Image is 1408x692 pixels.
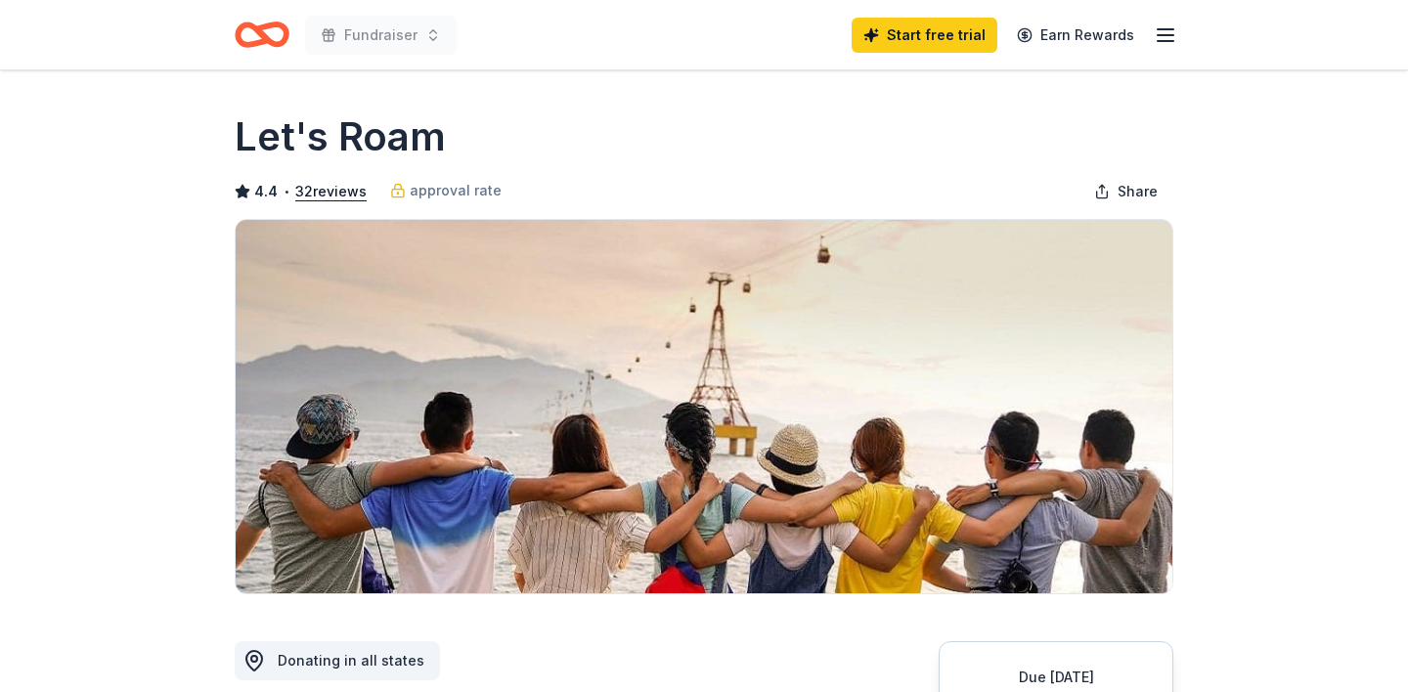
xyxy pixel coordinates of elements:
span: Fundraiser [344,23,418,47]
h1: Let's Roam [235,109,446,164]
button: 32reviews [295,180,367,203]
a: Home [235,12,289,58]
button: Share [1078,172,1173,211]
span: 4.4 [254,180,278,203]
button: Fundraiser [305,16,457,55]
img: Image for Let's Roam [236,220,1172,593]
a: Earn Rewards [1005,18,1146,53]
a: approval rate [390,179,502,202]
span: approval rate [410,179,502,202]
div: Due [DATE] [963,666,1149,689]
span: Donating in all states [278,652,424,669]
a: Start free trial [852,18,997,53]
span: • [284,184,290,199]
span: Share [1118,180,1158,203]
